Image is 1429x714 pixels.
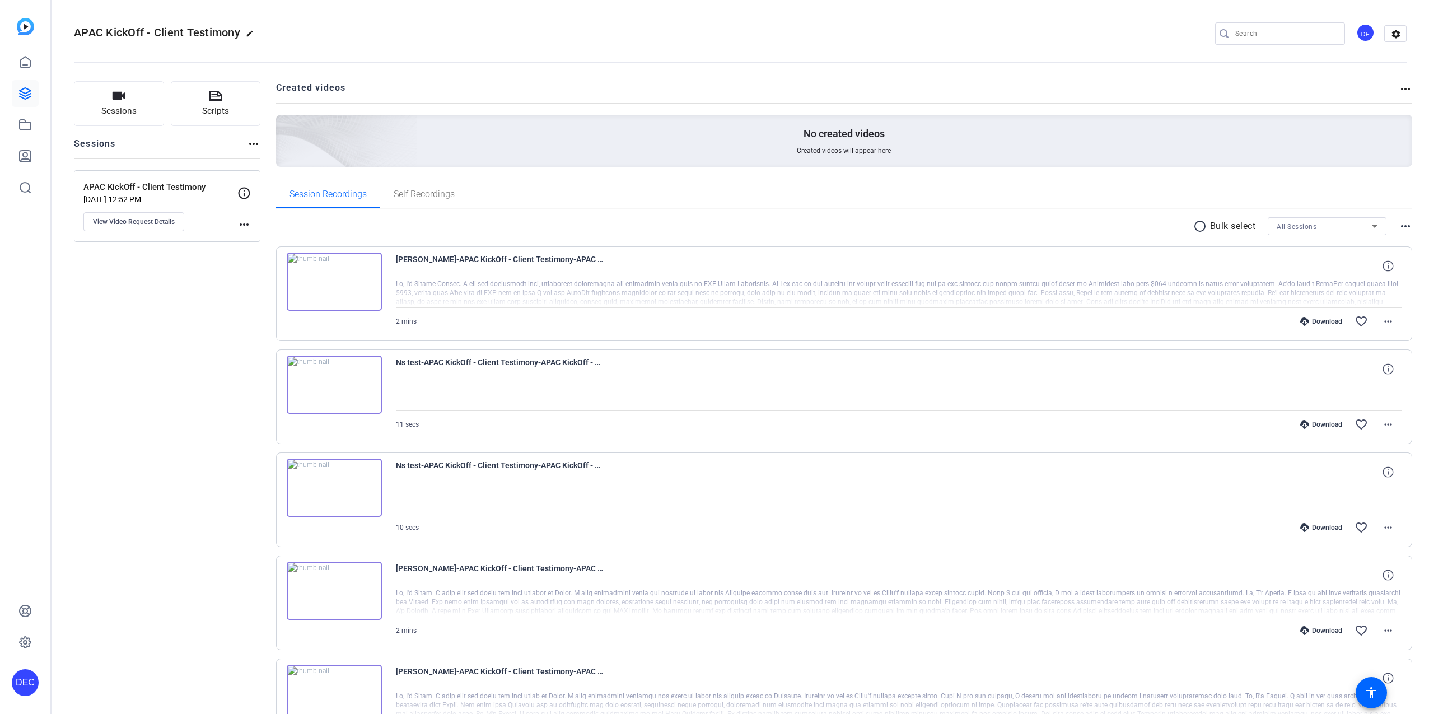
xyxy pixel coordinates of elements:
[1355,418,1368,431] mat-icon: favorite_border
[1399,220,1412,233] mat-icon: more_horiz
[396,627,417,634] span: 2 mins
[1355,521,1368,534] mat-icon: favorite_border
[1356,24,1376,43] ngx-avatar: David Edric Collado
[396,562,603,589] span: [PERSON_NAME]-APAC KickOff - Client Testimony-APAC KickOff - Client Testimony-1756873268006-webcam
[396,524,419,531] span: 10 secs
[797,146,891,155] span: Created videos will appear here
[1235,27,1336,40] input: Search
[1295,420,1348,429] div: Download
[396,459,603,486] span: Ns test-APAC KickOff - Client Testimony-APAC KickOff - Client Testimony-1756977060803-webcam
[396,253,603,279] span: [PERSON_NAME]-APAC KickOff - Client Testimony-APAC KickOff - Client Testimony-1757056840039-webcam
[1399,82,1412,96] mat-icon: more_horiz
[93,217,175,226] span: View Video Request Details
[1365,686,1378,699] mat-icon: accessibility
[1295,523,1348,532] div: Download
[202,105,229,118] span: Scripts
[237,218,251,231] mat-icon: more_horiz
[247,137,260,151] mat-icon: more_horiz
[1277,223,1316,231] span: All Sessions
[246,30,259,43] mat-icon: edit
[1381,315,1395,328] mat-icon: more_horiz
[151,4,418,247] img: Creted videos background
[83,212,184,231] button: View Video Request Details
[74,81,164,126] button: Sessions
[83,195,237,204] p: [DATE] 12:52 PM
[17,18,34,35] img: blue-gradient.svg
[1295,626,1348,635] div: Download
[1381,624,1395,637] mat-icon: more_horiz
[394,190,455,199] span: Self Recordings
[287,459,382,517] img: thumb-nail
[287,356,382,414] img: thumb-nail
[396,421,419,428] span: 11 secs
[396,318,417,325] span: 2 mins
[1356,24,1375,42] div: DE
[1355,315,1368,328] mat-icon: favorite_border
[276,81,1399,103] h2: Created videos
[287,562,382,620] img: thumb-nail
[1381,521,1395,534] mat-icon: more_horiz
[1381,418,1395,431] mat-icon: more_horiz
[1355,624,1368,637] mat-icon: favorite_border
[171,81,261,126] button: Scripts
[83,181,237,194] p: APAC KickOff - Client Testimony
[287,253,382,311] img: thumb-nail
[74,26,240,39] span: APAC KickOff - Client Testimony
[74,137,116,158] h2: Sessions
[289,190,367,199] span: Session Recordings
[12,669,39,696] div: DEC
[1385,26,1407,43] mat-icon: settings
[396,356,603,382] span: Ns test-APAC KickOff - Client Testimony-APAC KickOff - Client Testimony-1756977554088-webcam
[1295,317,1348,326] div: Download
[1193,220,1210,233] mat-icon: radio_button_unchecked
[1210,220,1256,233] p: Bulk select
[101,105,137,118] span: Sessions
[804,127,885,141] p: No created videos
[396,665,603,692] span: [PERSON_NAME]-APAC KickOff - Client Testimony-APAC KickOff - Client Testimony-1756872865642-webcam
